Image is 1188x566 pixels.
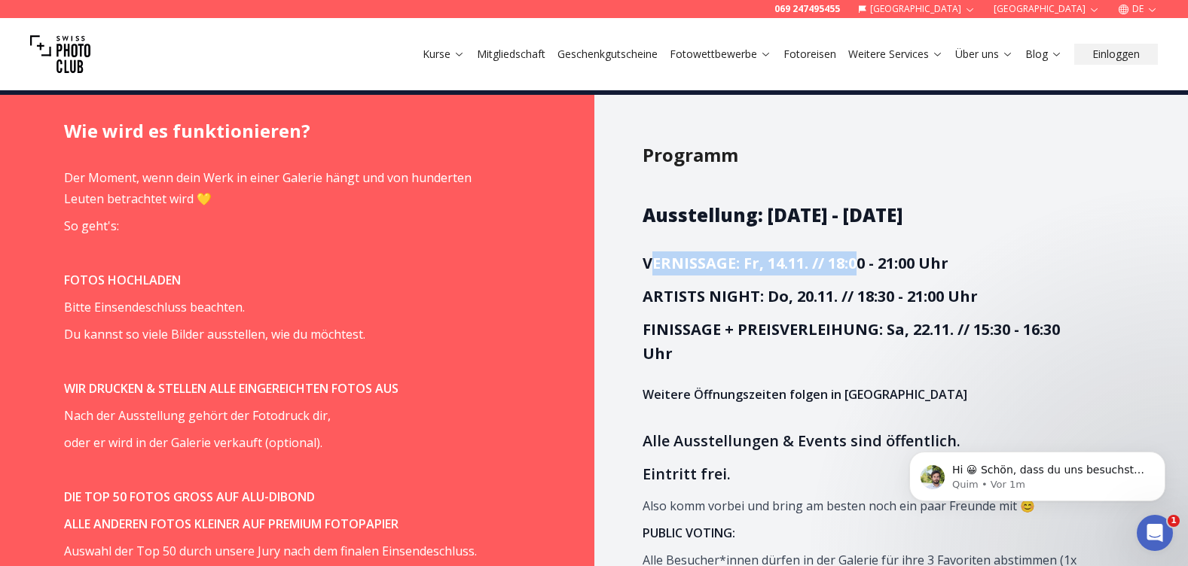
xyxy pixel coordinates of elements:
[643,253,948,273] strong: VERNISSAGE: Fr, 14.11. // 18:00 - 21:00 Uhr
[643,525,735,541] strong: PUBLIC VOTING:
[670,47,771,62] a: Fotowettbewerbe
[471,44,551,65] button: Mitgliedschaft
[64,380,399,397] strong: WIR DRUCKEN & STELLEN ALLE EINGEREICHTEN FOTOS AUS
[664,44,777,65] button: Fotowettbewerbe
[643,464,731,484] span: Eintritt frei.
[30,24,90,84] img: Swiss photo club
[643,386,967,403] strong: Weitere Öffnungszeiten folgen in [GEOGRAPHIC_DATA]
[64,434,322,451] span: oder er wird in der Galerie verkauft (optional).
[842,44,949,65] button: Weitere Services
[783,47,836,62] a: Fotoreisen
[64,167,505,209] p: Der Moment, wenn dein Werk in einer Galerie hängt und von hunderten Leuten betrachtet wird 💛
[643,143,1125,167] h2: Programm
[643,319,1060,364] strong: FINISSAGE + PREISVERLEIHUNG: Sa, 22.11. // 15:30 - 16:30 Uhr
[64,543,477,559] span: Auswahl der Top 50 durch unsere Jury nach dem finalen Einsendeschluss.
[557,47,658,62] a: Geschenkgutscheine
[551,44,664,65] button: Geschenkgutscheine
[64,299,245,315] span: Bitte Einsendeschluss beachten.
[848,47,943,62] a: Weitere Services
[417,44,471,65] button: Kurse
[1074,44,1158,65] button: Einloggen
[64,488,315,505] strong: DIE TOP 50 FOTOS GROSS AUF ALU-DIBOND
[1019,44,1068,65] button: Blog
[949,44,1019,65] button: Über uns
[477,47,545,62] a: Mitgliedschaft
[643,498,1035,514] span: Also komm vorbei und bring am besten noch ein paar Freunde mit 😊
[955,47,1013,62] a: Über uns
[64,326,365,342] span: Du kannst so viele Bilder ausstellen, wie du möchtest.
[1137,515,1173,551] iframe: Intercom live chat
[887,420,1188,525] iframe: Intercom notifications Nachricht
[643,431,960,451] span: Alle Ausstellungen & Events sind öffentlich.
[643,202,902,227] strong: Ausstellung: [DATE] - [DATE]
[64,272,181,288] strong: FOTOS HOCHLADEN
[423,47,465,62] a: Kurse
[1025,47,1062,62] a: Blog
[64,215,505,236] p: So geht's:
[64,407,331,424] span: Nach der Ausstellung gehört der Fotodruck dir,
[777,44,842,65] button: Fotoreisen
[64,119,546,143] h2: Wie wird es funktionieren?
[643,286,978,306] strong: ARTISTS NIGHT: Do, 20.11. // 18:30 - 21:00 Uhr
[1168,515,1180,527] span: 1
[774,3,840,15] a: 069 247495455
[64,516,399,532] strong: ALLE ANDEREN FOTOS KLEINER AUF PREMIUM FOTOPAPIER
